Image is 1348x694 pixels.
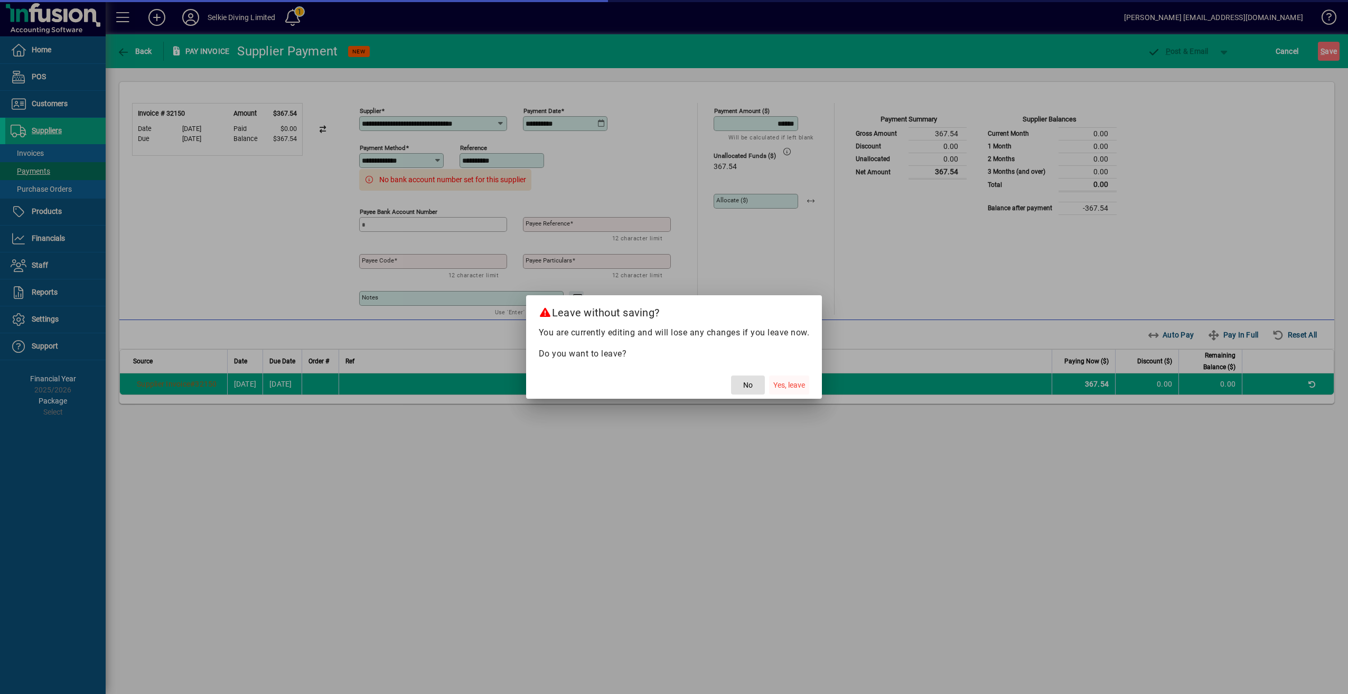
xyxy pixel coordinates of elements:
p: You are currently editing and will lose any changes if you leave now. [539,326,810,339]
h2: Leave without saving? [526,295,822,326]
span: Yes, leave [773,380,805,391]
p: Do you want to leave? [539,348,810,360]
button: Yes, leave [769,376,809,395]
span: No [743,380,753,391]
button: No [731,376,765,395]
